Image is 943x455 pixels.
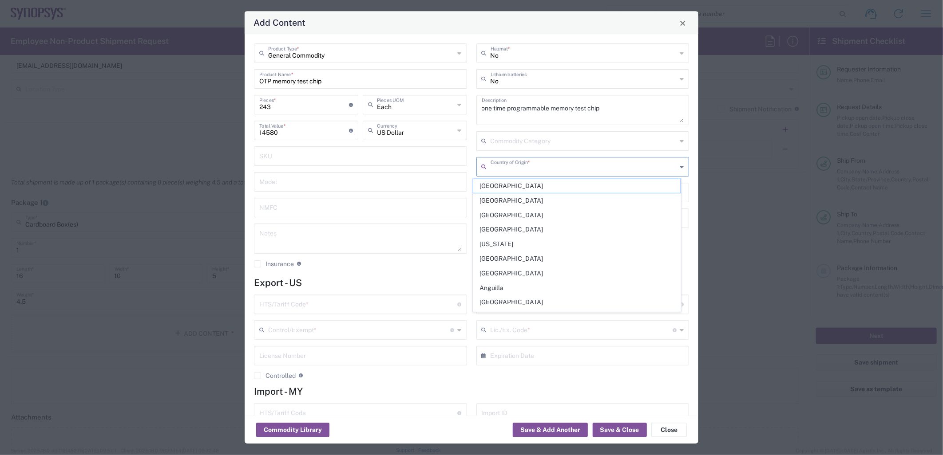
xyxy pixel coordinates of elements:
button: Commodity Library [256,423,329,437]
span: [GEOGRAPHIC_DATA] [473,179,681,193]
button: Close [677,17,689,29]
label: Controlled [254,373,296,380]
span: [US_STATE] [473,237,681,251]
label: Insurance [254,261,294,268]
button: Close [651,423,687,437]
h4: Export - US [254,278,689,289]
span: [GEOGRAPHIC_DATA] [473,194,681,208]
span: [GEOGRAPHIC_DATA] [473,295,681,309]
span: [GEOGRAPHIC_DATA] [473,208,681,222]
span: [GEOGRAPHIC_DATA] [473,223,681,236]
h4: Import - MY [254,386,689,397]
span: Anguilla [473,281,681,295]
span: [GEOGRAPHIC_DATA] [473,267,681,280]
button: Save & Close [593,423,647,437]
button: Save & Add Another [513,423,588,437]
h4: Add Content [254,16,306,29]
span: [GEOGRAPHIC_DATA] [473,310,681,324]
span: [GEOGRAPHIC_DATA] [473,252,681,266]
